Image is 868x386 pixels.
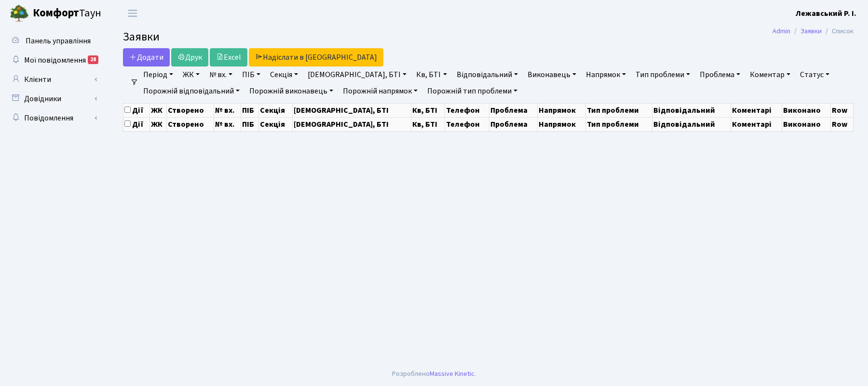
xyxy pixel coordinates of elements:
[5,31,101,51] a: Панель управління
[445,103,489,117] th: Телефон
[304,67,410,83] a: [DEMOGRAPHIC_DATA], БТІ
[782,103,831,117] th: Виконано
[33,5,79,21] b: Комфорт
[773,26,790,36] a: Admin
[24,55,86,66] span: Мої повідомлення
[266,67,302,83] a: Секція
[5,89,101,108] a: Довідники
[179,67,203,83] a: ЖК
[453,67,522,83] a: Відповідальний
[241,117,259,131] th: ПІБ
[123,103,150,117] th: Дії
[537,103,585,117] th: Напрямок
[411,103,445,117] th: Кв, БТІ
[782,117,831,131] th: Виконано
[586,103,652,117] th: Тип проблеми
[5,108,101,128] a: Повідомлення
[26,36,91,46] span: Панель управління
[392,369,476,379] div: Розроблено .
[822,26,854,37] li: Список
[129,52,163,63] span: Додати
[5,51,101,70] a: Мої повідомлення28
[831,117,854,131] th: Row
[210,48,247,67] a: Excel
[214,117,241,131] th: № вх.
[746,67,794,83] a: Коментар
[489,117,537,131] th: Проблема
[445,117,489,131] th: Телефон
[489,103,537,117] th: Проблема
[5,70,101,89] a: Клієнти
[139,83,244,99] a: Порожній відповідальний
[524,67,580,83] a: Виконавець
[696,67,744,83] a: Проблема
[139,67,177,83] a: Період
[292,117,411,131] th: [DEMOGRAPHIC_DATA], БТІ
[800,26,822,36] a: Заявки
[149,103,166,117] th: ЖК
[652,117,731,131] th: Відповідальний
[292,103,411,117] th: [DEMOGRAPHIC_DATA], БТІ
[88,55,98,64] div: 28
[238,67,264,83] a: ПІБ
[339,83,421,99] a: Порожній напрямок
[411,117,445,131] th: Кв, БТІ
[171,48,208,67] a: Друк
[259,103,293,117] th: Секція
[430,369,475,379] a: Massive Kinetic
[731,103,782,117] th: Коментарі
[121,5,145,21] button: Переключити навігацію
[586,117,652,131] th: Тип проблеми
[167,103,214,117] th: Створено
[259,117,293,131] th: Секція
[214,103,241,117] th: № вх.
[149,117,166,131] th: ЖК
[412,67,450,83] a: Кв, БТІ
[731,117,782,131] th: Коментарі
[123,28,160,45] span: Заявки
[758,21,868,41] nav: breadcrumb
[245,83,337,99] a: Порожній виконавець
[10,4,29,23] img: logo.png
[123,117,150,131] th: Дії
[796,8,856,19] a: Лежавський Р. І.
[796,67,833,83] a: Статус
[537,117,585,131] th: Напрямок
[632,67,694,83] a: Тип проблеми
[33,5,101,22] span: Таун
[205,67,236,83] a: № вх.
[249,48,383,67] a: Надіслати в [GEOGRAPHIC_DATA]
[652,103,731,117] th: Відповідальний
[123,48,170,67] a: Додати
[582,67,630,83] a: Напрямок
[241,103,259,117] th: ПІБ
[423,83,521,99] a: Порожній тип проблеми
[167,117,214,131] th: Створено
[831,103,854,117] th: Row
